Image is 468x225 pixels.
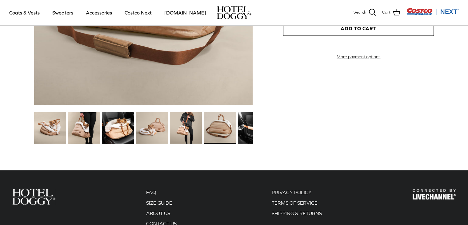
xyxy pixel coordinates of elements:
img: Hotel Doggy Costco Next [413,189,456,199]
a: Cart [382,9,400,17]
a: [DOMAIN_NAME] [159,2,212,23]
a: FAQ [146,190,156,195]
a: TERMS OF SERVICE [272,200,318,206]
a: Search [354,9,376,17]
a: More payment options [283,54,434,59]
a: ABOUT US [146,211,170,216]
a: Sweaters [47,2,79,23]
span: Search [354,9,366,16]
img: small dog in a tan dog carrier on a black seat in the car [102,112,134,144]
span: Cart [382,9,390,16]
a: SHIPPING & RETURNS [272,211,322,216]
img: Hotel Doggy Costco Next [12,189,55,204]
button: Add to Cart [283,21,434,36]
img: Costco Next [406,8,459,15]
img: hoteldoggycom [217,6,251,19]
a: Costco Next [119,2,157,23]
a: hoteldoggy.com hoteldoggycom [217,6,251,19]
a: SIZE GUIDE [146,200,172,206]
a: Coats & Vests [4,2,45,23]
a: Visit Costco Next [406,12,459,16]
a: Accessories [80,2,118,23]
a: PRIVACY POLICY [272,190,312,195]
